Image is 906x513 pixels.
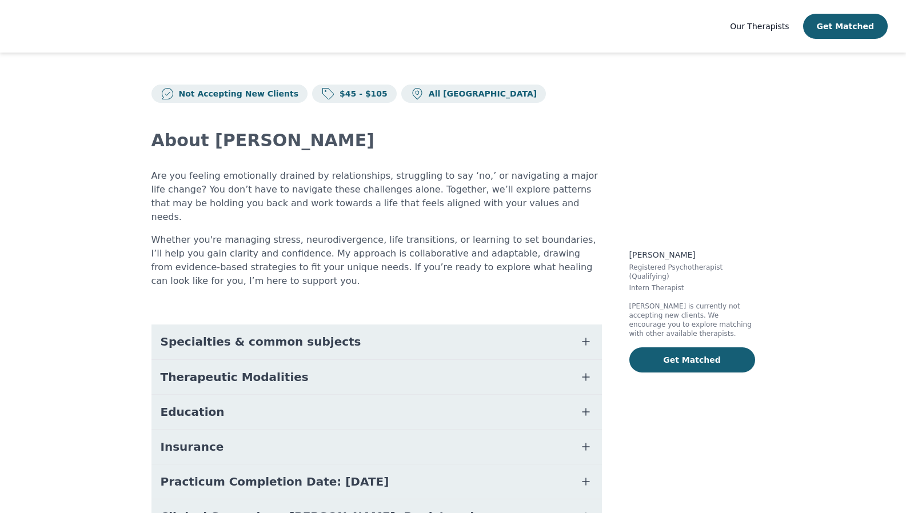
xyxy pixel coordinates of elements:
span: Practicum Completion Date: [DATE] [161,474,389,490]
button: Insurance [151,430,602,464]
p: Intern Therapist [629,283,755,292]
p: Not Accepting New Clients [174,88,299,99]
p: [PERSON_NAME] is currently not accepting new clients. We encourage you to explore matching with o... [629,302,755,338]
span: Therapeutic Modalities [161,369,309,385]
p: $45 - $105 [335,88,388,99]
p: Whether you're managing stress, neurodivergence, life transitions, or learning to set boundaries,... [151,233,602,288]
h2: About [PERSON_NAME] [151,130,602,151]
button: Specialties & common subjects [151,324,602,359]
span: Specialties & common subjects [161,334,361,350]
a: Our Therapists [730,19,789,33]
button: Therapeutic Modalities [151,360,602,394]
p: Registered Psychotherapist (Qualifying) [629,263,755,281]
button: Education [151,395,602,429]
img: Erika_Olis [629,80,755,245]
span: Our Therapists [730,22,789,31]
p: All [GEOGRAPHIC_DATA] [424,88,537,99]
button: Practicum Completion Date: [DATE] [151,464,602,499]
span: Education [161,404,225,420]
p: Are you feeling emotionally drained by relationships, struggling to say ‘no,’ or navigating a maj... [151,169,602,224]
button: Get Matched [803,14,888,39]
button: Get Matched [629,347,755,372]
span: Insurance [161,439,224,455]
p: [PERSON_NAME] [629,249,755,260]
